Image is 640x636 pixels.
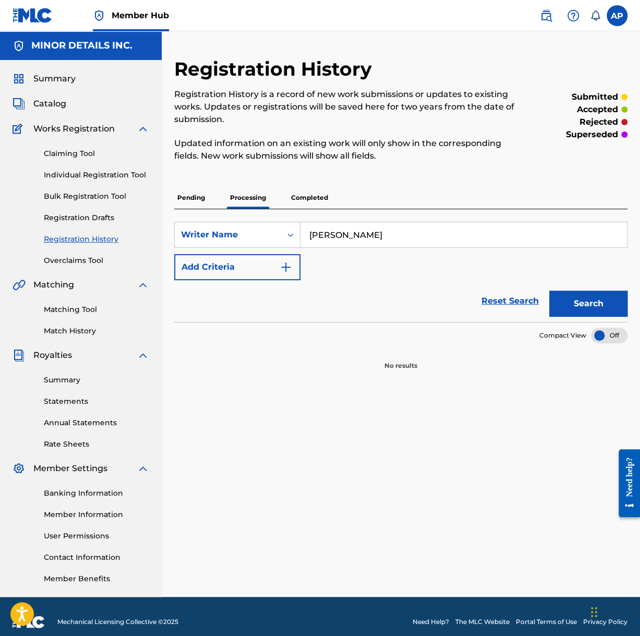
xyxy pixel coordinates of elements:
[137,462,149,475] img: expand
[181,229,275,241] div: Writer Name
[57,617,178,627] span: Mechanical Licensing Collective © 2025
[563,5,584,26] div: Help
[44,148,149,159] a: Claiming Tool
[174,222,627,322] form: Search Form
[588,586,640,636] iframe: Chat Widget
[413,617,449,627] a: Need Help?
[33,73,76,85] span: Summary
[572,91,618,103] p: submitted
[137,123,149,135] img: expand
[174,137,523,162] p: Updated information on an existing work will only show in the corresponding fields. New work subm...
[33,462,107,475] span: Member Settings
[549,291,627,317] button: Search
[13,98,25,110] img: Catalog
[13,8,53,23] img: MLC Logo
[44,509,149,520] a: Member Information
[44,417,149,428] a: Annual Statements
[566,128,618,141] p: superseded
[227,187,269,209] p: Processing
[44,488,149,499] a: Banking Information
[174,88,523,126] p: Registration History is a record of new work submissions or updates to existing works. Updates or...
[44,326,149,337] a: Match History
[536,5,557,26] a: Public Search
[44,170,149,181] a: Individual Registration Tool
[280,261,292,273] img: 9d2ae6d4665cec9f34b9.svg
[516,617,577,627] a: Portal Terms of Use
[13,73,76,85] a: SummarySummary
[384,349,417,370] p: No results
[44,396,149,407] a: Statements
[476,290,544,313] a: Reset Search
[583,617,627,627] a: Privacy Policy
[607,5,627,26] div: User Menu
[455,617,510,627] a: The MLC Website
[44,191,149,202] a: Bulk Registration Tool
[44,375,149,386] a: Summary
[288,187,331,209] p: Completed
[137,349,149,362] img: expand
[44,573,149,584] a: Member Benefits
[112,9,169,21] span: Member Hub
[44,255,149,266] a: Overclaims Tool
[13,73,25,85] img: Summary
[13,279,26,291] img: Matching
[93,9,105,22] img: Top Rightsholder
[579,116,618,128] p: rejected
[137,279,149,291] img: expand
[13,462,25,475] img: Member Settings
[591,596,597,628] div: Drag
[174,57,377,81] h2: Registration History
[44,552,149,563] a: Contact Information
[33,123,115,135] span: Works Registration
[31,40,132,52] h5: MINOR DETAILS INC.
[44,304,149,315] a: Matching Tool
[44,439,149,450] a: Rate Sheets
[577,103,618,116] p: accepted
[33,349,72,362] span: Royalties
[611,441,640,525] iframe: Resource Center
[13,616,45,628] img: logo
[539,331,586,340] span: Compact View
[33,98,66,110] span: Catalog
[44,212,149,223] a: Registration Drafts
[590,10,600,21] div: Notifications
[13,349,25,362] img: Royalties
[174,254,300,280] button: Add Criteria
[13,40,25,52] img: Accounts
[13,98,66,110] a: CatalogCatalog
[13,123,26,135] img: Works Registration
[44,234,149,245] a: Registration History
[33,279,74,291] span: Matching
[44,531,149,542] a: User Permissions
[540,9,552,22] img: search
[174,187,208,209] p: Pending
[567,9,579,22] img: help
